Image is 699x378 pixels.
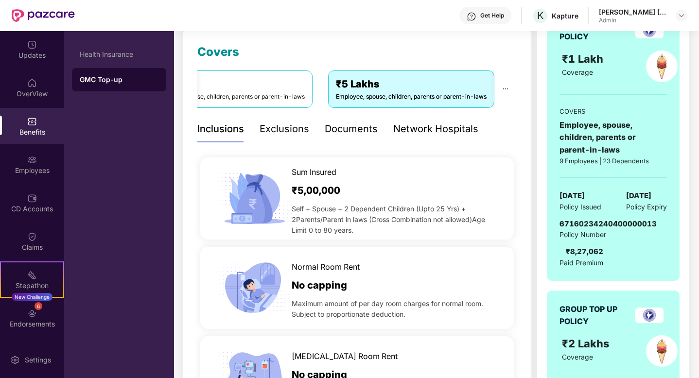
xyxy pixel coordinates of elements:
span: 67160234240400000013 [559,219,657,228]
span: No capping [292,278,347,293]
img: svg+xml;base64,PHN2ZyBpZD0iQ0RfQWNjb3VudHMiIGRhdGEtbmFtZT0iQ0QgQWNjb3VudHMiIHhtbG5zPSJodHRwOi8vd3... [27,193,37,203]
img: policyIcon [646,51,678,82]
span: ₹2 Lakhs [562,337,612,350]
img: policyIcon [646,335,678,367]
img: svg+xml;base64,PHN2ZyB4bWxucz0iaHR0cDovL3d3dy53My5vcmcvMjAwMC9zdmciIHdpZHRoPSIyMSIgaGVpZ2h0PSIyMC... [27,270,37,280]
span: ₹5,00,000 [292,183,340,198]
div: GROUP TOP UP POLICY [559,303,632,327]
div: COVERS [559,106,666,116]
div: [PERSON_NAME] [PERSON_NAME] [599,7,667,17]
span: [DATE] [559,190,585,202]
img: svg+xml;base64,PHN2ZyBpZD0iRW5kb3JzZW1lbnRzIiB4bWxucz0iaHR0cDovL3d3dy53My5vcmcvMjAwMC9zdmciIHdpZH... [27,309,37,318]
img: svg+xml;base64,PHN2ZyBpZD0iSGVscC0zMngzMiIgeG1sbnM9Imh0dHA6Ly93d3cudzMub3JnLzIwMDAvc3ZnIiB3aWR0aD... [467,12,476,21]
div: Network Hospitals [393,121,478,137]
div: Stepathon [1,281,63,291]
div: Settings [22,355,54,365]
span: Self + Spouse + 2 Dependent Children (Upto 25 Yrs) + 2Parents/Parent in laws (Cross Combination n... [292,204,501,236]
div: Employee, spouse, children, parents or parent-in-laws [154,92,305,102]
div: 9 Employees | 23 Dependents [559,156,666,166]
div: ₹2 Lakhs [154,77,305,92]
div: Admin [599,17,667,24]
div: Health Insurance [80,51,158,58]
button: ellipsis [494,70,517,107]
span: [MEDICAL_DATA] Room Rent [292,350,398,362]
span: Coverage [562,353,593,361]
img: svg+xml;base64,PHN2ZyBpZD0iSG9tZSIgeG1sbnM9Imh0dHA6Ly93d3cudzMub3JnLzIwMDAvc3ZnIiB3aWR0aD0iMjAiIG... [27,78,37,88]
div: GMC Top-up [80,75,158,85]
div: Kapture [552,11,578,20]
img: svg+xml;base64,PHN2ZyBpZD0iVXBkYXRlZCIgeG1sbnM9Imh0dHA6Ly93d3cudzMub3JnLzIwMDAvc3ZnIiB3aWR0aD0iMj... [27,40,37,50]
div: Documents [325,121,378,137]
img: svg+xml;base64,PHN2ZyBpZD0iU2V0dGluZy0yMHgyMCIgeG1sbnM9Imh0dHA6Ly93d3cudzMub3JnLzIwMDAvc3ZnIiB3aW... [10,355,20,365]
span: Maximum amount of per day room charges for normal room. Subject to proportionate deduction. [292,298,501,320]
img: insurerLogo [635,308,664,324]
img: svg+xml;base64,PHN2ZyBpZD0iRHJvcGRvd24tMzJ4MzIiIHhtbG5zPSJodHRwOi8vd3d3LnczLm9yZy8yMDAwL3N2ZyIgd2... [678,12,685,19]
div: Exclusions [260,121,309,137]
div: Covers [197,43,239,61]
span: Normal Room Rent [292,261,360,273]
div: Inclusions [197,121,244,137]
img: svg+xml;base64,PHN2ZyBpZD0iQmVuZWZpdHMiIHhtbG5zPSJodHRwOi8vd3d3LnczLm9yZy8yMDAwL3N2ZyIgd2lkdGg9Ij... [27,117,37,126]
img: New Pazcare Logo [12,9,75,22]
div: Employee, spouse, children, parents or parent-in-laws [336,92,487,102]
div: Employee, spouse, children, parents or parent-in-laws [559,119,666,155]
img: svg+xml;base64,PHN2ZyBpZD0iRW1wbG95ZWVzIiB4bWxucz0iaHR0cDovL3d3dy53My5vcmcvMjAwMC9zdmciIHdpZHRoPS... [27,155,37,165]
span: Paid Premium [559,258,603,268]
span: [DATE] [626,190,651,202]
span: ellipsis [502,86,509,92]
div: ₹5 Lakhs [336,77,487,92]
img: icon [213,247,296,329]
span: Policy Issued [559,202,601,212]
span: ₹1 Lakh [562,52,606,65]
div: ₹8,27,062 [566,246,603,258]
div: New Challenge [12,293,52,301]
span: Coverage [562,68,593,76]
div: 6 [35,302,42,310]
span: Sum Insured [292,166,336,178]
span: Policy Number [559,230,606,239]
span: Policy Expiry [626,202,667,212]
img: svg+xml;base64,PHN2ZyBpZD0iQ2xhaW0iIHhtbG5zPSJodHRwOi8vd3d3LnczLm9yZy8yMDAwL3N2ZyIgd2lkdGg9IjIwIi... [27,232,37,241]
span: K [537,10,543,21]
div: Get Help [480,12,504,19]
img: icon [213,157,296,240]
